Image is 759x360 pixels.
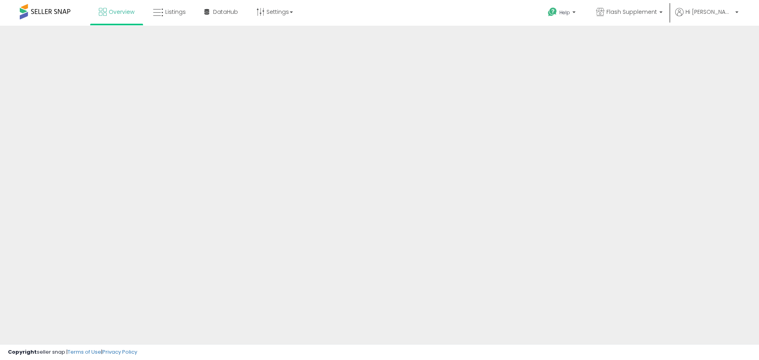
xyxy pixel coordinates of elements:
span: Listings [165,8,186,16]
a: Privacy Policy [102,348,137,356]
div: seller snap | | [8,349,137,356]
a: Terms of Use [68,348,101,356]
span: Hi [PERSON_NAME] [685,8,733,16]
i: Get Help [548,7,557,17]
span: Flash Supplement [606,8,657,16]
span: DataHub [213,8,238,16]
a: Help [542,1,583,26]
span: Help [559,9,570,16]
a: Hi [PERSON_NAME] [675,8,738,26]
strong: Copyright [8,348,37,356]
span: Overview [109,8,134,16]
